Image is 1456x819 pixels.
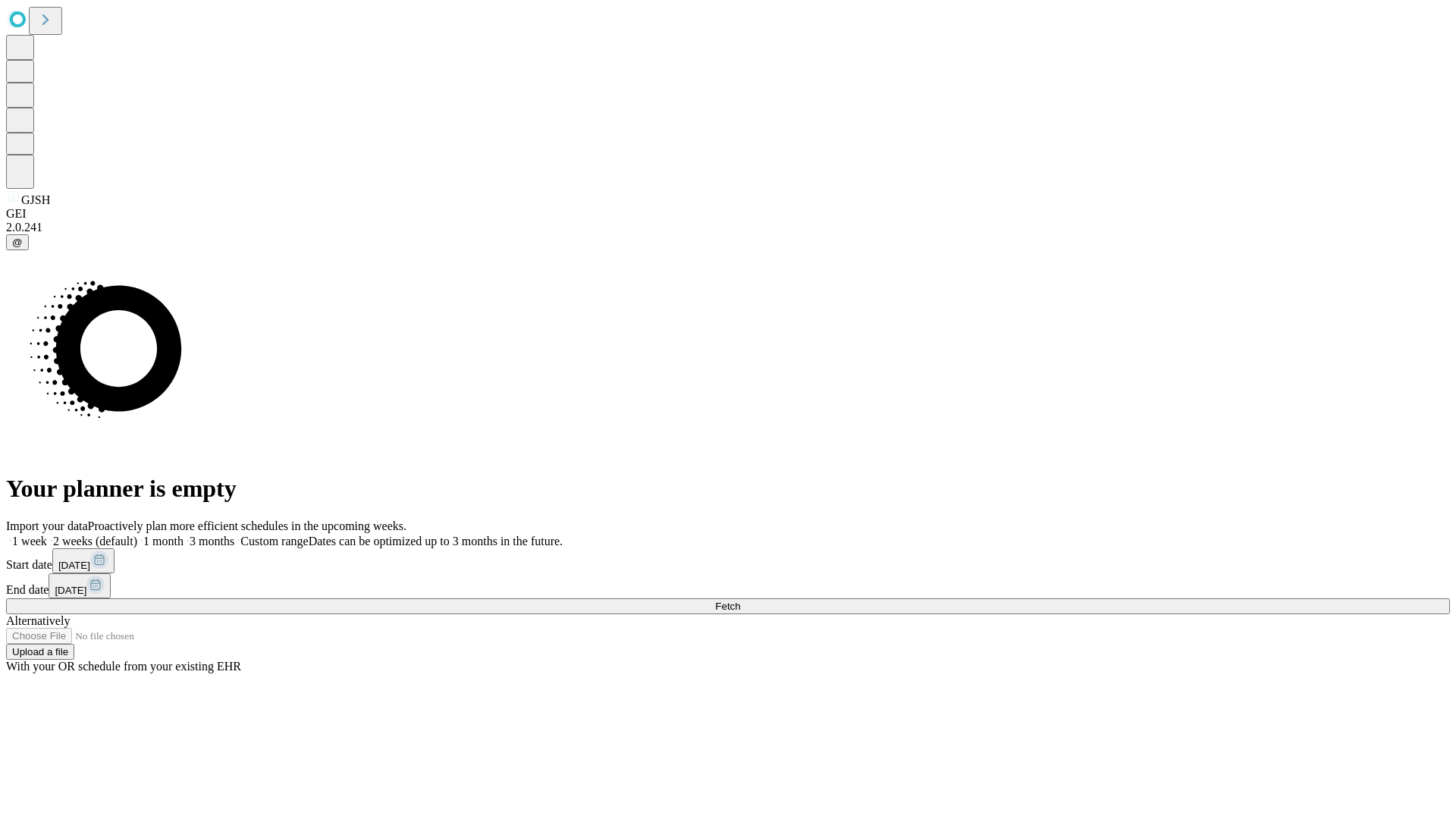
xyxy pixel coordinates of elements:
button: Upload a file [6,644,74,660]
span: With your OR schedule from your existing EHR [6,660,241,673]
span: Dates can be optimized up to 3 months in the future. [309,535,563,548]
button: [DATE] [52,548,115,573]
span: 3 months [190,535,234,548]
span: [DATE] [58,560,90,571]
span: 2 weeks (default) [53,535,137,548]
span: Custom range [240,535,308,548]
button: @ [6,234,29,250]
div: Start date [6,548,1450,573]
span: Fetch [715,601,740,612]
span: GJSH [21,193,50,206]
span: Import your data [6,519,88,532]
div: GEI [6,207,1450,221]
span: Proactively plan more efficient schedules in the upcoming weeks. [88,519,406,532]
button: [DATE] [49,573,111,598]
span: 1 week [12,535,47,548]
h1: Your planner is empty [6,475,1450,503]
div: End date [6,573,1450,598]
span: [DATE] [55,585,86,596]
div: 2.0.241 [6,221,1450,234]
span: Alternatively [6,614,70,627]
span: 1 month [143,535,184,548]
button: Fetch [6,598,1450,614]
span: @ [12,237,23,248]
